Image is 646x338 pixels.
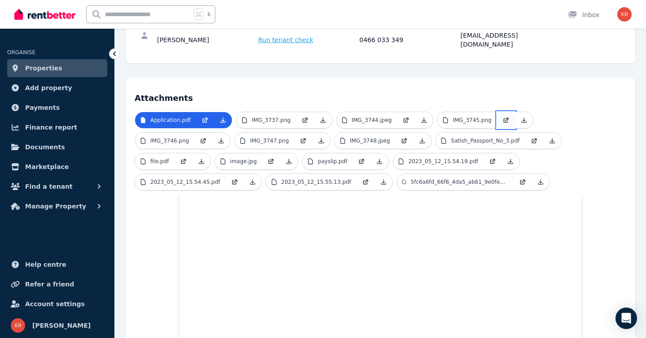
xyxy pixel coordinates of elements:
a: Download Attachment [280,153,298,169]
p: 5fc6a6fd_66f6_4da5_ab61_9e0fec6e5359.pdf [410,178,508,186]
a: Documents [7,138,107,156]
span: Marketplace [25,161,69,172]
img: Karina Reyes [11,318,25,333]
a: Account settings [7,295,107,313]
a: Download Attachment [413,133,431,149]
span: Properties [25,63,62,74]
a: Application.pdf [135,112,196,128]
p: 2023_05_12_15.55.13.pdf [281,178,351,186]
a: IMG_3747.png [235,133,294,149]
p: IMG_3745.png [453,117,491,124]
div: [PERSON_NAME] [157,31,256,49]
span: Refer a friend [25,279,74,290]
a: Open in new Tab [262,153,280,169]
a: Open in new Tab [175,153,192,169]
div: Open Intercom Messenger [615,308,637,329]
a: IMG_3744.jpeg [336,112,397,128]
img: Karina Reyes [617,7,632,22]
a: Download Attachment [314,112,332,128]
a: payslip.pdf [302,153,353,169]
a: Open in new Tab [357,174,375,190]
a: Open in new Tab [296,112,314,128]
span: Finance report [25,122,77,133]
p: IMG_3746.png [150,137,189,144]
a: Download Attachment [415,112,433,128]
a: Download Attachment [371,153,388,169]
a: Open in new Tab [196,112,214,128]
button: Manage Property [7,197,107,215]
img: RentBetter [14,8,75,21]
p: IMG_3737.png [252,117,290,124]
a: Download Attachment [515,112,533,128]
a: Open in new Tab [525,133,543,149]
a: Open in new Tab [397,112,415,128]
a: Download Attachment [192,153,210,169]
div: 0466 033 349 [359,31,458,49]
p: 2023_05_12_15.54.19.pdf [408,158,478,165]
a: IMG_3748.jpeg [335,133,396,149]
a: Download Attachment [532,174,550,190]
a: Open in new Tab [194,133,212,149]
p: IMG_3747.png [250,137,288,144]
a: Download Attachment [214,112,232,128]
span: ORGANISE [7,49,35,56]
a: Marketplace [7,158,107,176]
p: Application.pdf [150,117,191,124]
p: payslip.pdf [318,158,347,165]
a: Download Attachment [375,174,393,190]
a: Open in new Tab [484,153,502,169]
button: Find a tenant [7,178,107,195]
a: Payments [7,99,107,117]
p: IMG_3744.jpeg [352,117,392,124]
h4: Attachments [135,87,626,104]
a: Download Attachment [212,133,230,149]
a: Download Attachment [244,174,262,190]
a: 2023_05_12_15.55.13.pdf [266,174,357,190]
a: Refer a friend [7,275,107,293]
span: Find a tenant [25,181,73,192]
a: 2023_05_12_15.54.45.pdf [135,174,226,190]
span: Documents [25,142,65,152]
p: file.pdf [150,158,169,165]
span: Add property [25,82,72,93]
span: Payments [25,102,60,113]
a: Finance report [7,118,107,136]
a: Download Attachment [312,133,330,149]
a: Help centre [7,256,107,273]
a: 2023_05_12_15.54.19.pdf [393,153,484,169]
a: file.pdf [135,153,175,169]
a: Download Attachment [543,133,561,149]
a: Open in new Tab [226,174,244,190]
span: Run tenant check [258,35,314,44]
a: Open in new Tab [294,133,312,149]
a: Download Attachment [502,153,519,169]
a: Satish_Passport_No_3.pdf [436,133,525,149]
p: Satish_Passport_No_3.pdf [451,137,519,144]
div: Inbox [568,10,599,19]
a: Add property [7,79,107,97]
span: [PERSON_NAME] [32,320,91,331]
span: Account settings [25,299,85,309]
p: IMG_3748.jpeg [350,137,390,144]
a: Open in new Tab [395,133,413,149]
a: image.jpg [215,153,262,169]
div: [EMAIL_ADDRESS][DOMAIN_NAME] [461,31,559,49]
a: IMG_3746.png [135,133,194,149]
a: IMG_3737.png [236,112,296,128]
span: k [207,11,210,18]
span: Help centre [25,259,66,270]
a: Open in new Tab [514,174,532,190]
a: IMG_3745.png [437,112,497,128]
a: Properties [7,59,107,77]
a: 5fc6a6fd_66f6_4da5_ab61_9e0fec6e5359.pdf [397,174,514,190]
span: Manage Property [25,201,86,212]
a: Open in new Tab [353,153,371,169]
p: image.jpg [230,158,257,165]
a: Open in new Tab [497,112,515,128]
p: 2023_05_12_15.54.45.pdf [150,178,220,186]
